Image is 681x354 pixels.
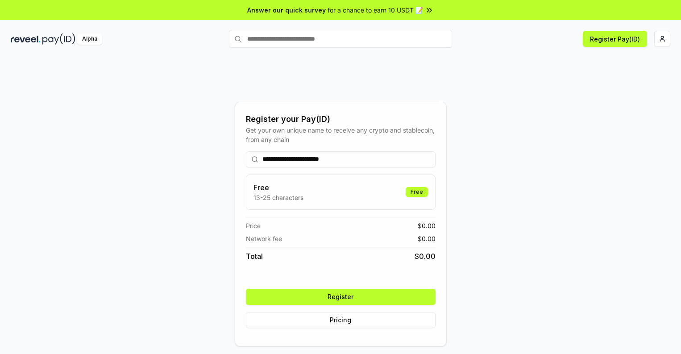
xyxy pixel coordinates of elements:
[415,251,436,262] span: $ 0.00
[42,33,75,45] img: pay_id
[246,125,436,144] div: Get your own unique name to receive any crypto and stablecoin, from any chain
[583,31,647,47] button: Register Pay(ID)
[246,312,436,328] button: Pricing
[247,5,326,15] span: Answer our quick survey
[246,289,436,305] button: Register
[77,33,102,45] div: Alpha
[246,113,436,125] div: Register your Pay(ID)
[418,234,436,243] span: $ 0.00
[253,193,303,202] p: 13-25 characters
[328,5,423,15] span: for a chance to earn 10 USDT 📝
[246,221,261,230] span: Price
[246,251,263,262] span: Total
[253,182,303,193] h3: Free
[246,234,282,243] span: Network fee
[11,33,41,45] img: reveel_dark
[406,187,428,197] div: Free
[418,221,436,230] span: $ 0.00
